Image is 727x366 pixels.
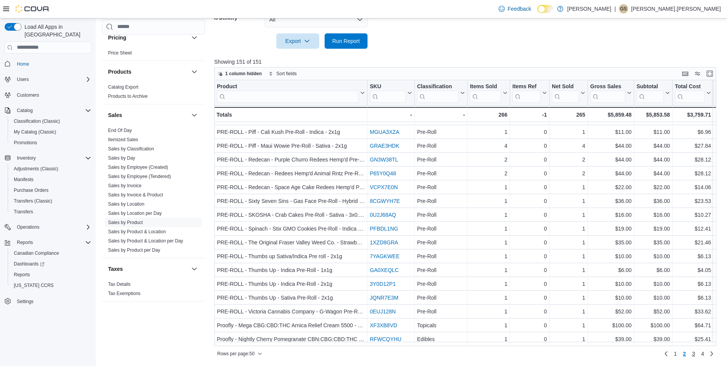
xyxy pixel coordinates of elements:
div: Pre-Roll [417,183,465,192]
div: SKU URL [370,83,406,102]
button: [US_STATE] CCRS [8,280,94,291]
div: $44.00 [590,155,632,164]
div: Gross Sales [590,83,625,102]
button: Users [14,75,32,84]
a: MGUA3XZA [370,129,399,135]
span: Sales by Product [108,219,143,226]
div: $14.06 [675,183,711,192]
span: 1 column hidden [225,71,262,77]
div: Subtotal [637,83,664,90]
div: Pre-Roll [417,210,465,219]
div: 0 [512,127,547,137]
div: PRE-ROLL - MTL Cannabis - 91 Ox Pre-Roll - Indica - 3x0.5g [217,114,365,123]
button: Items Ref [512,83,547,102]
div: $5,853.58 [637,110,670,119]
span: Canadian Compliance [14,250,59,256]
a: Transfers (Classic) [11,196,55,206]
a: Price Sheet [108,50,132,56]
span: Settings [14,296,91,306]
a: Sales by Product & Location per Day [108,238,183,244]
a: 3Y0D12P1 [370,281,396,287]
a: Settings [14,297,36,306]
span: Transfers (Classic) [11,196,91,206]
div: $44.00 [637,155,670,164]
span: Rows per page : 50 [217,351,254,357]
span: Sales by Day [108,155,135,161]
button: Inventory [14,153,39,163]
a: JQNR7E3M [370,295,399,301]
button: Sales [190,110,199,120]
a: 1XZD8GRA [370,239,398,246]
span: Purchase Orders [11,186,91,195]
div: PRE-ROLL - Sixty Seven Sins - Gas Face Pre-Roll - Hybrid - 7x0.5g [217,196,365,206]
span: Reports [11,270,91,279]
button: 1 column hidden [215,69,265,78]
a: Sales by Product [108,220,143,225]
button: Taxes [190,264,199,274]
a: Sales by Employee (Created) [108,165,168,170]
a: Promotions [11,138,40,147]
div: $6.96 [675,127,711,137]
div: 4 [470,141,507,150]
div: 0 [512,114,547,123]
span: Customers [17,92,39,98]
div: 0 [512,196,547,206]
span: 3 [692,350,695,358]
button: Total Cost [675,83,711,102]
div: Geoff St.Germain [619,4,628,13]
span: Promotions [11,138,91,147]
div: $11.00 [637,127,670,137]
button: Classification [417,83,465,102]
span: Reports [14,238,91,247]
a: Page 1 of 4 [671,348,680,360]
a: [US_STATE] CCRS [11,281,57,290]
div: 1 [552,196,585,206]
p: [PERSON_NAME] [567,4,611,13]
button: My Catalog (Classic) [8,127,94,137]
button: Keyboard shortcuts [681,69,690,78]
div: 1 [470,224,507,233]
a: Itemized Sales [108,137,138,142]
div: Pre-Roll [417,155,465,164]
div: 265 [552,110,585,119]
div: Subtotal [637,83,664,102]
div: Net Sold [552,83,579,90]
div: 0 [512,169,547,178]
div: 2 [470,114,507,123]
div: $28.12 [675,155,711,164]
span: Sales by Invoice [108,183,141,189]
div: PRE-ROLL - Spinach - Stix GMO Cookies Pre-Roll - Indica - 10x0.4g [217,224,365,233]
div: $11.00 [590,127,632,137]
div: Product [217,83,359,90]
button: Product [217,83,365,102]
div: PRE-ROLL - Redecan - Purple Churro Redees Hemp'd Pre-Roll - Sativa - 10x0.4g [217,155,365,164]
div: 1 [470,127,507,137]
div: $19.00 [637,224,670,233]
span: 2 [683,350,686,358]
a: Classification (Classic) [11,117,63,126]
a: Reports [11,270,33,279]
span: My Catalog (Classic) [14,129,56,135]
a: Catalog Export [108,84,138,90]
div: 1 [552,183,585,192]
a: Sales by Location per Day [108,211,162,216]
span: Transfers [11,207,91,216]
a: Transfers [11,207,36,216]
a: VCPX7E0N [370,184,398,190]
button: Gross Sales [590,83,632,102]
div: $44.00 [590,169,632,178]
div: 0 [512,155,547,164]
button: Reports [14,238,36,247]
span: Sales by Product per Day [108,247,160,253]
a: Dashboards [8,259,94,269]
div: 0 [512,183,547,192]
button: Net Sold [552,83,585,102]
div: - [417,110,465,119]
span: Users [14,75,91,84]
span: My Catalog (Classic) [11,127,91,137]
span: GS [620,4,627,13]
a: GRAE3HDK [370,143,399,149]
span: Sales by Location [108,201,144,207]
